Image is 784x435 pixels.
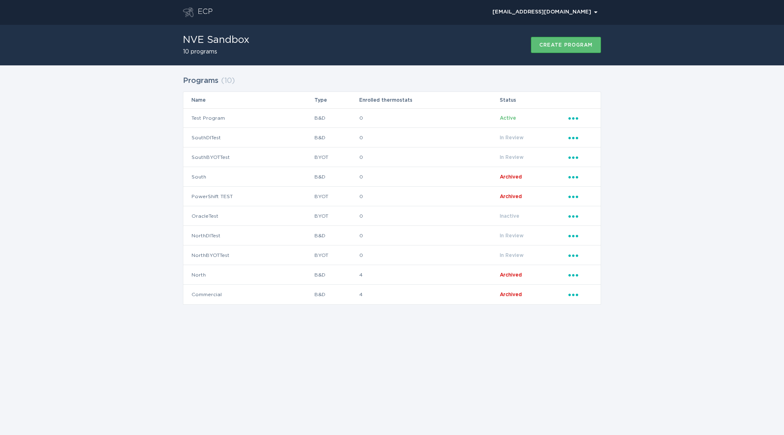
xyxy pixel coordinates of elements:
[499,92,568,108] th: Status
[314,108,359,128] td: B&D
[183,226,314,245] td: NorthDITest
[568,153,592,162] div: Popover menu
[314,265,359,285] td: B&D
[500,194,522,199] span: Archived
[568,231,592,240] div: Popover menu
[183,226,601,245] tr: 8198219c6da24ec286c291abafba40da
[183,265,601,285] tr: 116e07f7915c4c4a9324842179135979
[314,92,359,108] th: Type
[359,245,499,265] td: 0
[500,253,523,258] span: In Review
[500,116,516,120] span: Active
[500,174,522,179] span: Archived
[183,206,314,226] td: OracleTest
[568,192,592,201] div: Popover menu
[183,285,601,304] tr: 4b12f45bbec648bb849041af0e128f2c
[359,147,499,167] td: 0
[183,92,314,108] th: Name
[568,133,592,142] div: Popover menu
[314,206,359,226] td: BYOT
[221,77,235,85] span: ( 10 )
[568,290,592,299] div: Popover menu
[183,245,601,265] tr: 83377a20e7264d7bae746b314e85a0ee
[183,108,314,128] td: Test Program
[500,214,519,219] span: Inactive
[314,147,359,167] td: BYOT
[183,49,249,55] h2: 10 programs
[531,37,601,53] button: Create program
[183,147,314,167] td: SouthBYOTTest
[314,128,359,147] td: B&D
[492,10,597,15] div: [EMAIL_ADDRESS][DOMAIN_NAME]
[359,206,499,226] td: 0
[359,285,499,304] td: 4
[183,167,601,187] tr: 42761ba875c643c9a42209b7258b2ec5
[359,187,499,206] td: 0
[314,245,359,265] td: BYOT
[183,147,601,167] tr: db1a91d69cd64bd4af200559586165b5
[500,155,523,160] span: In Review
[183,128,601,147] tr: 8a10b352683d4066856916e58640d313
[489,6,601,18] button: Open user account details
[183,7,194,17] button: Go to dashboard
[183,128,314,147] td: SouthDITest
[183,285,314,304] td: Commercial
[314,226,359,245] td: B&D
[568,172,592,181] div: Popover menu
[183,245,314,265] td: NorthBYOTTest
[568,270,592,279] div: Popover menu
[183,92,601,108] tr: Table Headers
[500,272,522,277] span: Archived
[539,42,592,47] div: Create program
[183,35,249,45] h1: NVE Sandbox
[359,92,499,108] th: Enrolled thermostats
[568,251,592,260] div: Popover menu
[314,285,359,304] td: B&D
[183,206,601,226] tr: 628d02043c56473e9ef05a6774d164d6
[500,135,523,140] span: In Review
[568,114,592,123] div: Popover menu
[359,167,499,187] td: 0
[489,6,601,18] div: Popover menu
[198,7,213,17] div: ECP
[359,128,499,147] td: 0
[314,187,359,206] td: BYOT
[183,187,314,206] td: PowerShift TEST
[359,226,499,245] td: 0
[359,265,499,285] td: 4
[500,292,522,297] span: Archived
[183,108,601,128] tr: fc965d71b8e644e187efd24587ccd12c
[183,74,218,88] h2: Programs
[183,167,314,187] td: South
[314,167,359,187] td: B&D
[568,212,592,221] div: Popover menu
[183,187,601,206] tr: d3ebbe26646c42a587ebc76e3d10c38b
[359,108,499,128] td: 0
[183,265,314,285] td: North
[500,233,523,238] span: In Review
